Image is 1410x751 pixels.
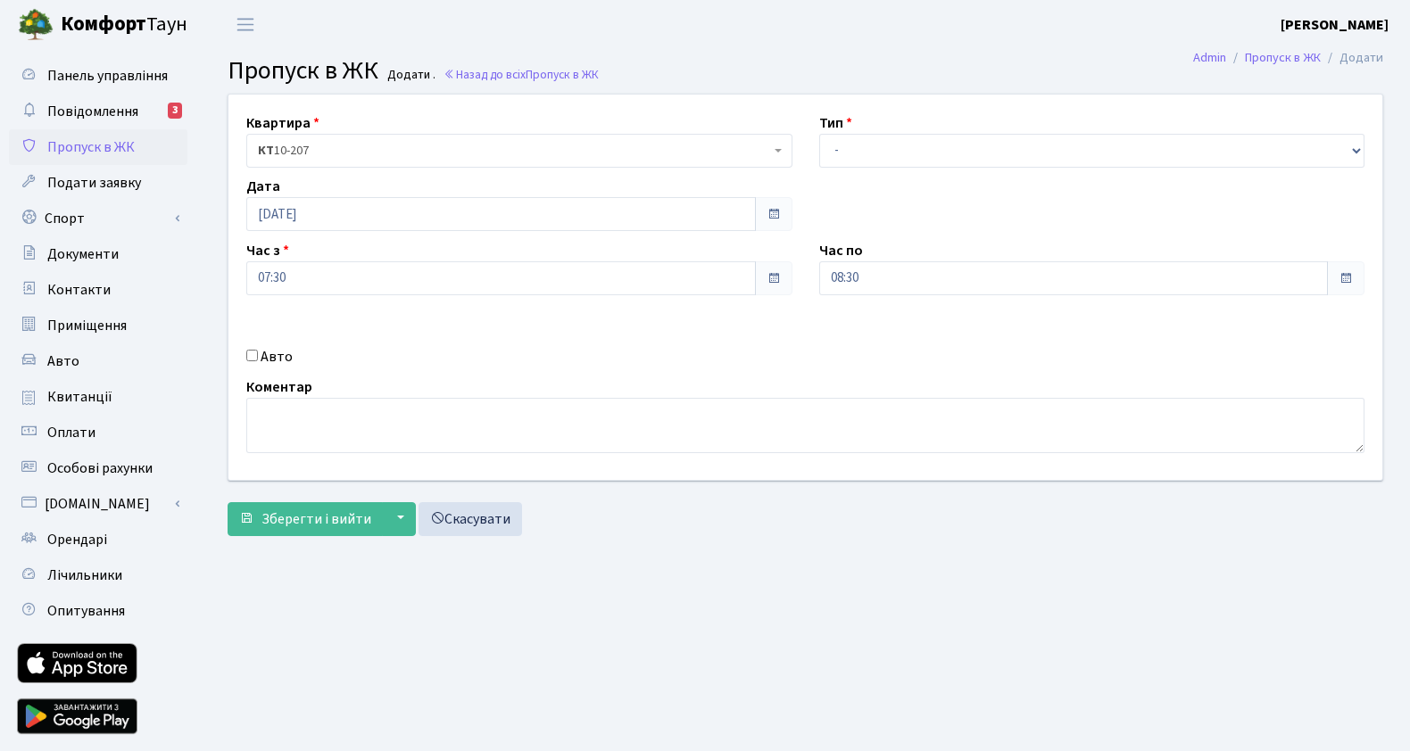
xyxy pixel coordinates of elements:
[526,66,599,83] span: Пропуск в ЖК
[18,7,54,43] img: logo.png
[47,173,141,193] span: Подати заявку
[9,379,187,415] a: Квитанції
[9,450,187,486] a: Особові рахунки
[9,165,187,201] a: Подати заявку
[9,308,187,343] a: Приміщення
[258,142,770,160] span: <b>КТ</b>&nbsp;&nbsp;&nbsp;&nbsp;10-207
[9,236,187,272] a: Документи
[9,593,187,629] a: Опитування
[47,530,107,549] span: Орендарі
[47,137,135,157] span: Пропуск в ЖК
[246,240,289,261] label: Час з
[47,423,95,442] span: Оплати
[9,486,187,522] a: [DOMAIN_NAME]
[1245,48,1321,67] a: Пропуск в ЖК
[246,376,312,398] label: Коментар
[1321,48,1383,68] li: Додати
[246,134,792,168] span: <b>КТ</b>&nbsp;&nbsp;&nbsp;&nbsp;10-207
[9,94,187,129] a: Повідомлення3
[223,10,268,39] button: Переключити навігацію
[9,415,187,450] a: Оплати
[419,502,522,536] a: Скасувати
[444,66,599,83] a: Назад до всіхПропуск в ЖК
[61,10,187,40] span: Таун
[819,112,852,134] label: Тип
[1166,39,1410,77] nav: breadcrumb
[1193,48,1226,67] a: Admin
[47,351,79,371] span: Авто
[47,66,168,86] span: Панель управління
[47,102,138,121] span: Повідомлення
[9,272,187,308] a: Контакти
[228,502,383,536] button: Зберегти і вийти
[9,343,187,379] a: Авто
[261,509,371,529] span: Зберегти і вийти
[1281,14,1389,36] a: [PERSON_NAME]
[9,557,187,593] a: Лічильники
[168,103,182,119] div: 3
[384,68,435,83] small: Додати .
[9,58,187,94] a: Панель управління
[246,176,280,197] label: Дата
[261,346,293,367] label: Авто
[228,53,378,88] span: Пропуск в ЖК
[1281,15,1389,35] b: [PERSON_NAME]
[246,112,319,134] label: Квартира
[819,240,863,261] label: Час по
[47,601,125,621] span: Опитування
[47,387,112,407] span: Квитанції
[61,10,146,38] b: Комфорт
[47,458,153,478] span: Особові рахунки
[47,565,122,585] span: Лічильники
[47,316,127,335] span: Приміщення
[47,244,119,264] span: Документи
[258,142,274,160] b: КТ
[9,129,187,165] a: Пропуск в ЖК
[9,522,187,557] a: Орендарі
[47,280,111,300] span: Контакти
[9,201,187,236] a: Спорт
